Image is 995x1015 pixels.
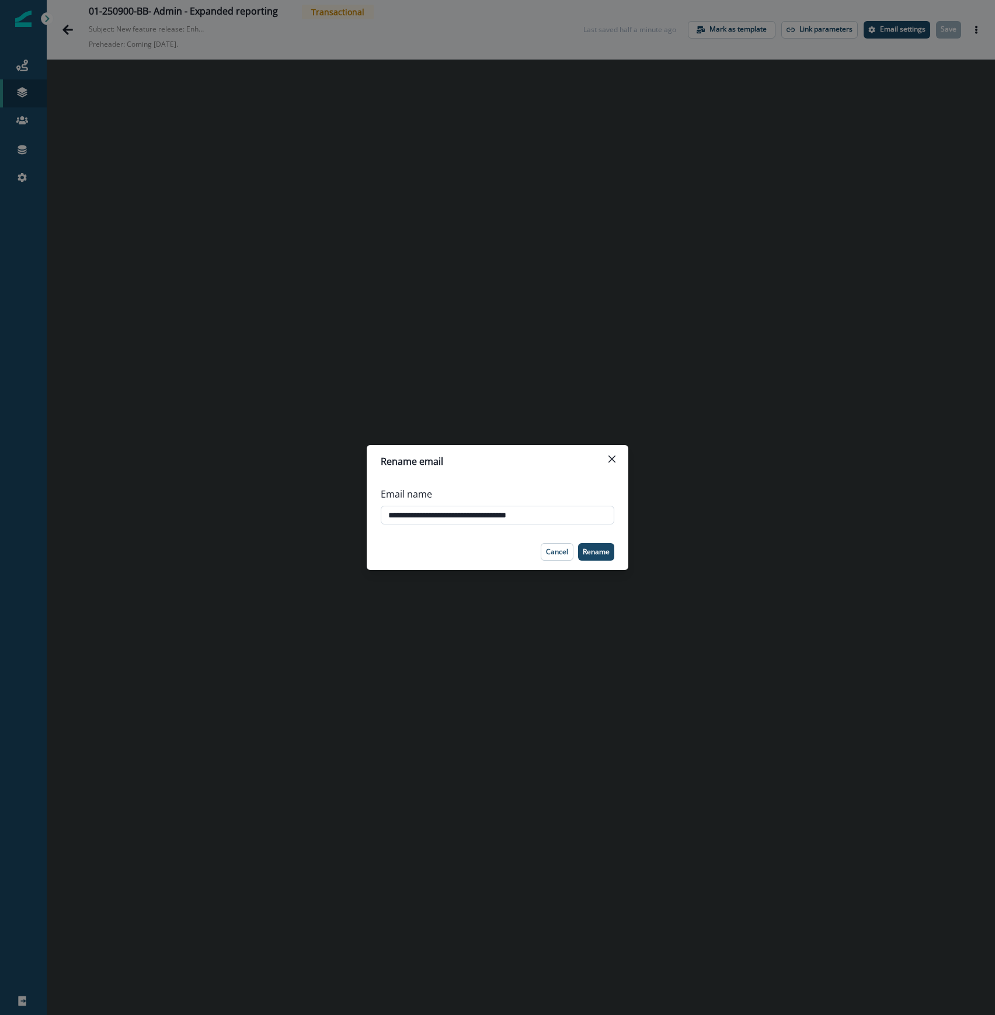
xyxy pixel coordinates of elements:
p: Cancel [546,548,568,556]
p: Email name [381,487,432,501]
button: Cancel [541,543,573,561]
button: Close [603,450,621,468]
p: Rename [583,548,610,556]
p: Rename email [381,454,443,468]
button: Rename [578,543,614,561]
